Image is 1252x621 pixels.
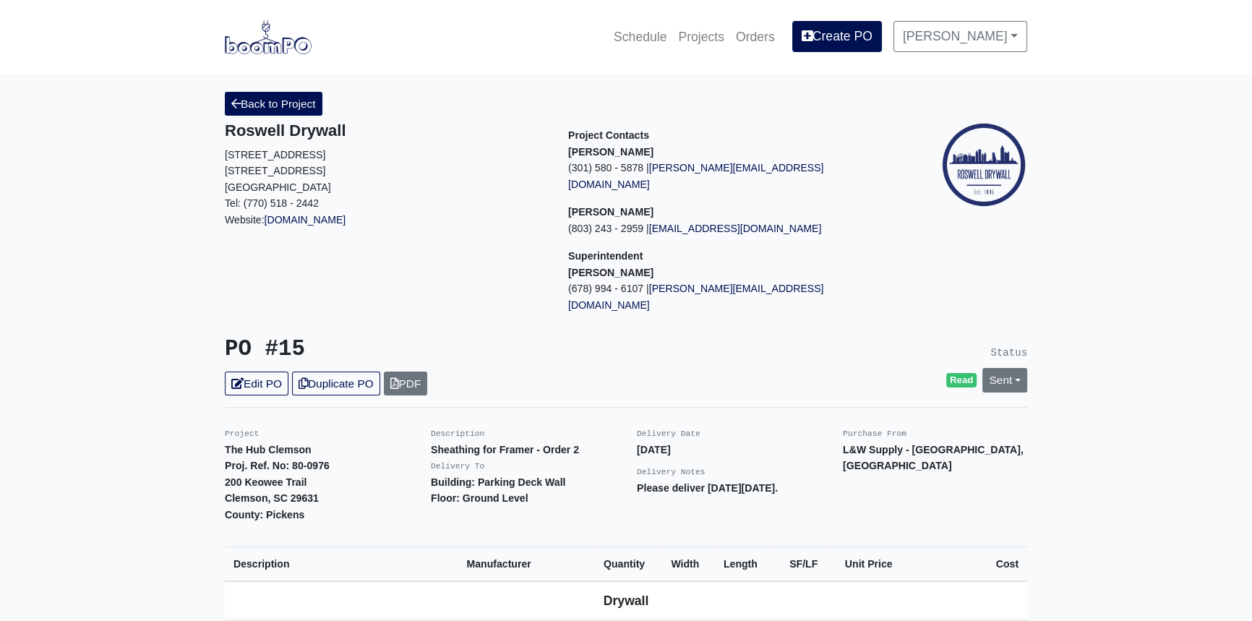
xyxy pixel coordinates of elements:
a: Duplicate PO [292,372,380,395]
th: SF/LF [774,547,827,581]
strong: 200 Keowee Trail [225,476,306,488]
p: L&W Supply - [GEOGRAPHIC_DATA], [GEOGRAPHIC_DATA] [843,442,1027,474]
small: Delivery Notes [637,468,706,476]
b: Drywall [604,594,649,608]
span: Project Contacts [568,129,649,141]
p: Tel: (770) 518 - 2442 [225,195,546,212]
strong: Sheathing for Framer - Order 2 [431,444,579,455]
small: Project [225,429,259,438]
strong: [DATE] [637,444,671,455]
a: [PERSON_NAME][EMAIL_ADDRESS][DOMAIN_NAME] [568,162,823,190]
a: Schedule [608,21,672,53]
strong: Floor: Ground Level [431,492,528,504]
a: [DOMAIN_NAME] [265,214,346,226]
p: [GEOGRAPHIC_DATA] [225,179,546,196]
strong: [PERSON_NAME] [568,267,653,278]
strong: Please deliver [DATE][DATE]. [637,482,778,494]
th: Description [225,547,458,581]
strong: [PERSON_NAME] [568,146,653,158]
a: [EMAIL_ADDRESS][DOMAIN_NAME] [649,223,822,234]
strong: County: Pickens [225,509,304,521]
a: Create PO [792,21,882,51]
strong: [PERSON_NAME] [568,206,653,218]
span: Read [946,373,977,387]
strong: Proj. Ref. No: 80-0976 [225,460,330,471]
h5: Roswell Drywall [225,121,546,140]
small: Delivery Date [637,429,700,438]
a: Orders [730,21,781,53]
p: [STREET_ADDRESS] [225,163,546,179]
small: Delivery To [431,462,484,471]
th: Unit Price [826,547,901,581]
small: Status [990,347,1027,359]
th: Length [715,547,774,581]
th: Quantity [595,547,662,581]
p: [STREET_ADDRESS] [225,147,546,163]
small: Purchase From [843,429,906,438]
a: Edit PO [225,372,288,395]
th: Cost [901,547,1027,581]
strong: The Hub Clemson [225,444,312,455]
strong: Clemson, SC 29631 [225,492,319,504]
a: [PERSON_NAME][EMAIL_ADDRESS][DOMAIN_NAME] [568,283,823,311]
a: [PERSON_NAME] [893,21,1027,51]
small: Description [431,429,484,438]
th: Width [662,547,715,581]
a: Projects [672,21,730,53]
th: Manufacturer [458,547,595,581]
div: Website: [225,121,546,228]
a: Back to Project [225,92,322,116]
a: PDF [384,372,428,395]
span: Superintendent [568,250,643,262]
p: (678) 994 - 6107 | [568,280,890,313]
h3: PO #15 [225,336,615,363]
strong: Building: Parking Deck Wall [431,476,565,488]
img: boomPO [225,20,312,53]
a: Sent [982,368,1027,392]
p: (301) 580 - 5878 | [568,160,890,192]
p: (803) 243 - 2959 | [568,220,890,237]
